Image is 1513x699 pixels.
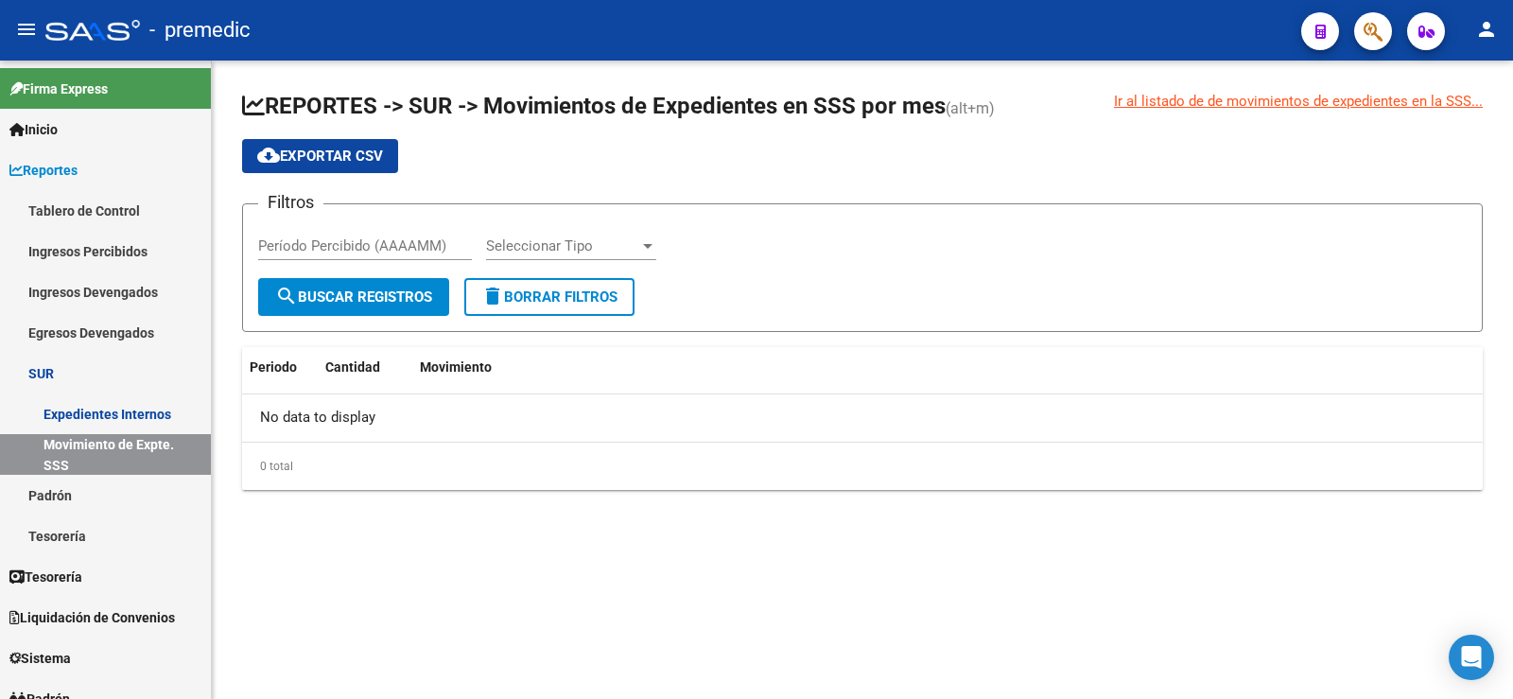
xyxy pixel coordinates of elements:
[257,144,280,166] mat-icon: cloud_download
[412,347,1483,388] datatable-header-cell: Movimiento
[318,347,412,388] datatable-header-cell: Cantidad
[257,148,383,165] span: Exportar CSV
[149,9,251,51] span: - premedic
[250,359,297,375] span: Periodo
[242,443,1483,490] div: 0 total
[9,607,175,628] span: Liquidación de Convenios
[325,359,380,375] span: Cantidad
[1475,18,1498,41] mat-icon: person
[9,567,82,587] span: Tesorería
[242,347,318,388] datatable-header-cell: Periodo
[486,237,639,254] span: Seleccionar Tipo
[420,359,492,375] span: Movimiento
[275,285,298,307] mat-icon: search
[275,288,432,306] span: Buscar Registros
[9,79,108,99] span: Firma Express
[258,189,323,216] h3: Filtros
[15,18,38,41] mat-icon: menu
[1114,91,1483,112] a: Ir al listado de de movimientos de expedientes en la SSS...
[464,278,635,316] button: Borrar Filtros
[258,278,449,316] button: Buscar Registros
[242,139,398,173] button: Exportar CSV
[1449,635,1494,680] div: Open Intercom Messenger
[9,648,71,669] span: Sistema
[242,394,1483,442] div: No data to display
[481,285,504,307] mat-icon: delete
[9,160,78,181] span: Reportes
[946,99,995,117] span: (alt+m)
[481,288,617,306] span: Borrar Filtros
[9,119,58,140] span: Inicio
[242,93,946,119] span: REPORTES -> SUR -> Movimientos de Expedientes en SSS por mes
